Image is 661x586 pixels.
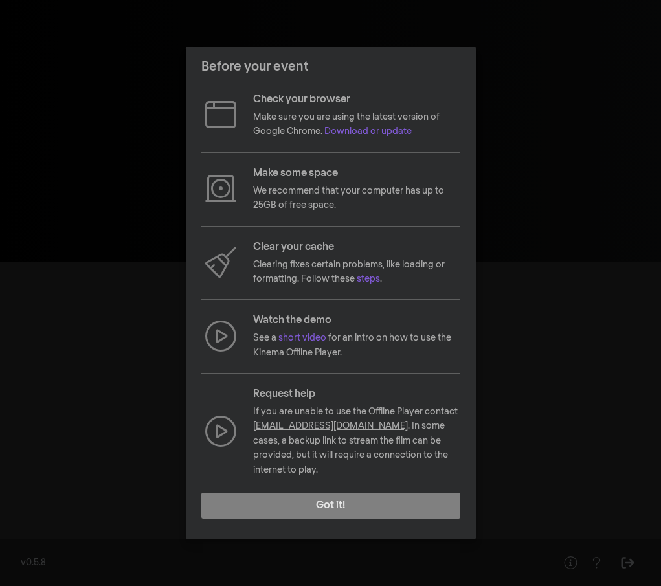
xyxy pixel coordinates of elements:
[253,166,460,181] p: Make some space
[253,240,460,255] p: Clear your cache
[253,92,460,107] p: Check your browser
[201,493,460,519] button: Got it!
[253,184,460,213] p: We recommend that your computer has up to 25GB of free space.
[324,127,412,136] a: Download or update
[357,275,380,284] a: steps
[253,258,460,287] p: Clearing fixes certain problems, like loading or formatting. Follow these .
[253,110,460,139] p: Make sure you are using the latest version of Google Chrome.
[278,333,326,343] a: short video
[186,47,476,87] header: Before your event
[253,422,408,431] a: [EMAIL_ADDRESS][DOMAIN_NAME]
[253,313,460,328] p: Watch the demo
[253,387,460,402] p: Request help
[253,405,460,477] p: If you are unable to use the Offline Player contact . In some cases, a backup link to stream the ...
[253,331,460,360] p: See a for an intro on how to use the Kinema Offline Player.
